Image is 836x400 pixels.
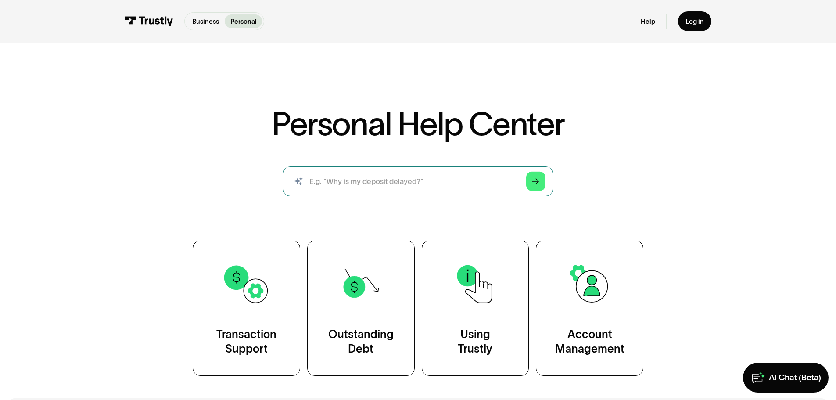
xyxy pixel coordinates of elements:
div: Using Trustly [458,327,492,357]
form: Search [283,166,553,196]
div: Account Management [555,327,624,357]
div: AI Chat (Beta) [769,372,821,383]
a: TransactionSupport [193,241,300,375]
p: Personal [230,17,257,26]
div: Transaction Support [216,327,276,357]
h1: Personal Help Center [272,108,564,140]
input: search [283,166,553,196]
a: Personal [225,14,262,28]
a: OutstandingDebt [307,241,415,375]
a: UsingTrustly [422,241,529,375]
a: AccountManagement [536,241,643,375]
div: Log in [685,17,704,25]
p: Business [192,17,219,26]
div: Outstanding Debt [328,327,394,357]
img: Trustly Logo [125,16,173,26]
a: Help [641,17,655,25]
a: AI Chat (Beta) [743,363,829,393]
a: Log in [678,11,711,31]
a: Business [187,14,224,28]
